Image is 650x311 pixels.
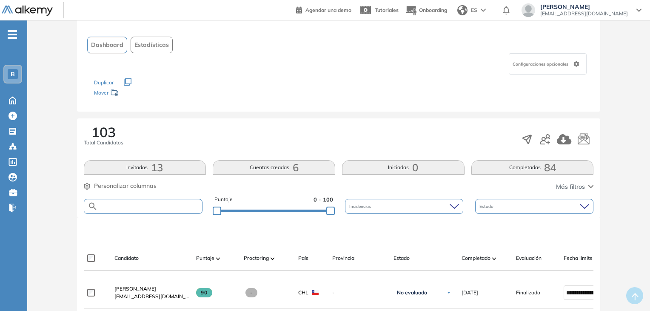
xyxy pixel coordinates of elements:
div: Configuraciones opcionales [509,53,587,75]
span: Personalizar columnas [94,181,157,190]
span: Provincia [332,254,354,262]
span: Tutoriales [375,7,399,13]
span: ES [471,6,477,14]
button: Personalizar columnas [84,181,157,190]
img: SEARCH_ALT [88,201,98,212]
img: arrow [481,9,486,12]
span: Estado [479,203,495,210]
span: CHL [298,289,308,297]
span: [EMAIL_ADDRESS][DOMAIN_NAME] [114,293,189,300]
span: Agendar una demo [305,7,351,13]
span: Estado [393,254,410,262]
img: Logo [2,6,53,16]
button: Cuentas creadas6 [213,160,335,175]
img: Ícono de flecha [446,290,451,295]
span: Puntaje [214,196,233,204]
span: [PERSON_NAME] [114,285,156,292]
span: Finalizado [516,289,540,297]
span: - [245,288,258,297]
span: Completado [462,254,490,262]
span: [EMAIL_ADDRESS][DOMAIN_NAME] [540,10,628,17]
button: Completadas84 [471,160,594,175]
span: [DATE] [462,289,478,297]
span: Más filtros [556,182,585,191]
span: No evaluado [397,289,427,296]
img: CHL [312,290,319,295]
button: Estadísticas [131,37,173,53]
span: Fecha límite [564,254,593,262]
button: Más filtros [556,182,593,191]
button: Iniciadas0 [342,160,465,175]
img: [missing "en.ARROW_ALT" translation] [216,257,220,260]
span: Proctoring [244,254,269,262]
span: Onboarding [419,7,447,13]
span: Dashboard [91,40,123,49]
div: Mover [94,86,179,101]
span: 90 [196,288,213,297]
span: B [11,71,15,78]
span: Configuraciones opcionales [513,61,570,67]
span: Total Candidatos [84,139,123,147]
span: País [298,254,308,262]
span: Incidencias [349,203,373,210]
span: 0 - 100 [314,196,333,204]
span: Evaluación [516,254,542,262]
div: Widget de chat [607,270,650,311]
div: Estado [475,199,593,214]
span: 103 [91,125,116,139]
iframe: Chat Widget [607,270,650,311]
span: Puntaje [196,254,214,262]
span: Candidato [114,254,139,262]
a: Agendar una demo [296,4,351,14]
div: Incidencias [345,199,463,214]
button: Dashboard [87,37,127,53]
i: - [8,34,17,35]
a: [PERSON_NAME] [114,285,189,293]
img: world [457,5,468,15]
span: [PERSON_NAME] [540,3,628,10]
button: Onboarding [405,1,447,20]
span: Duplicar [94,79,114,86]
img: [missing "en.ARROW_ALT" translation] [492,257,496,260]
button: Invitados13 [84,160,206,175]
span: Estadísticas [134,40,169,49]
img: [missing "en.ARROW_ALT" translation] [271,257,275,260]
span: - [332,289,387,297]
